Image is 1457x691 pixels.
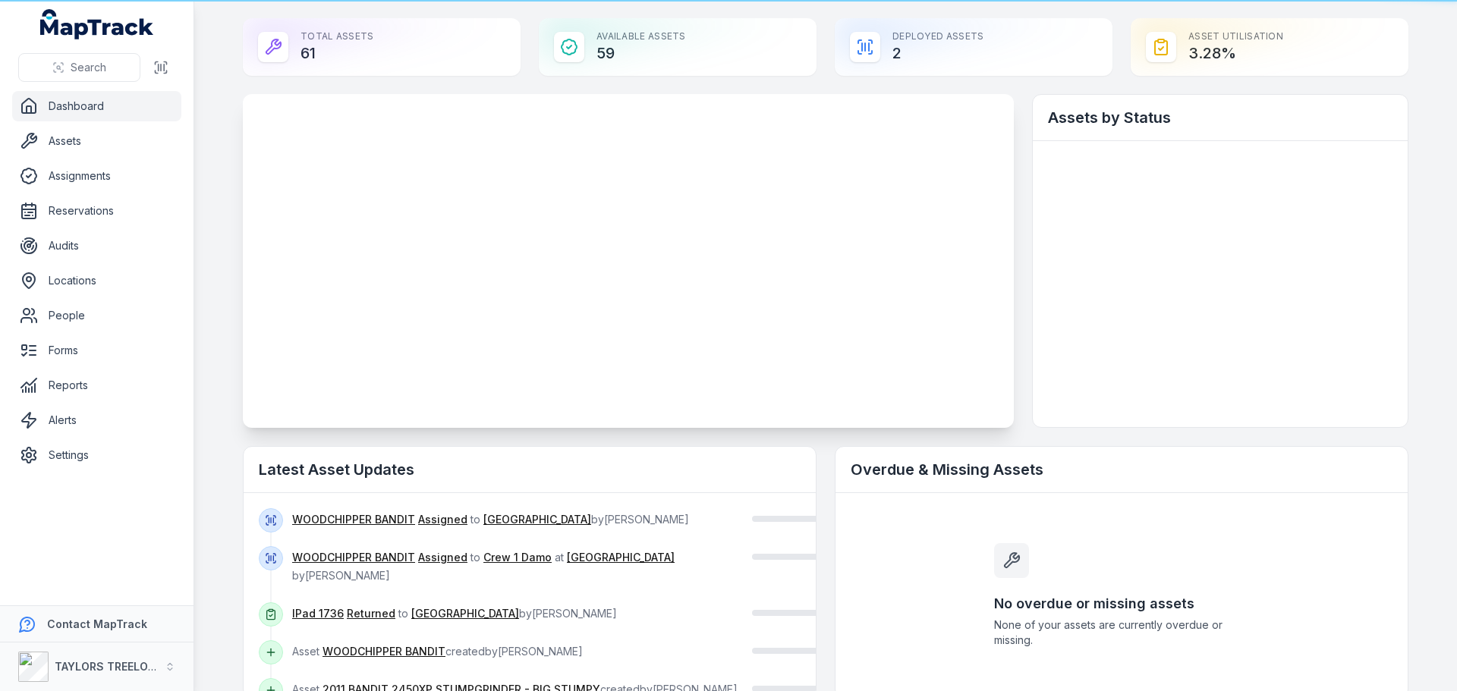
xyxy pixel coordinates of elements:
[292,606,344,621] a: IPad 1736
[292,607,617,620] span: to by [PERSON_NAME]
[292,551,675,582] span: to at by [PERSON_NAME]
[259,459,801,480] h2: Latest Asset Updates
[323,644,445,659] a: WOODCHIPPER BANDIT
[18,53,140,82] button: Search
[12,161,181,191] a: Assignments
[292,512,415,527] a: WOODCHIPPER BANDIT
[483,550,552,565] a: Crew 1 Damo
[292,513,689,526] span: to by [PERSON_NAME]
[292,645,583,658] span: Asset created by [PERSON_NAME]
[411,606,519,621] a: [GEOGRAPHIC_DATA]
[12,335,181,366] a: Forms
[12,265,181,296] a: Locations
[12,405,181,435] a: Alerts
[418,550,467,565] a: Assigned
[994,593,1249,614] h3: No overdue or missing assets
[483,512,591,527] a: [GEOGRAPHIC_DATA]
[12,440,181,470] a: Settings
[567,550,675,565] a: [GEOGRAPHIC_DATA]
[851,459,1392,480] h2: Overdue & Missing Assets
[12,300,181,331] a: People
[1048,107,1392,128] h2: Assets by Status
[12,196,181,226] a: Reservations
[40,9,154,39] a: MapTrack
[71,60,106,75] span: Search
[12,91,181,121] a: Dashboard
[418,512,467,527] a: Assigned
[12,126,181,156] a: Assets
[55,660,181,673] strong: TAYLORS TREELOPPING
[347,606,395,621] a: Returned
[12,231,181,261] a: Audits
[292,550,415,565] a: WOODCHIPPER BANDIT
[47,617,147,630] strong: Contact MapTrack
[994,617,1249,648] span: None of your assets are currently overdue or missing.
[12,370,181,400] a: Reports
